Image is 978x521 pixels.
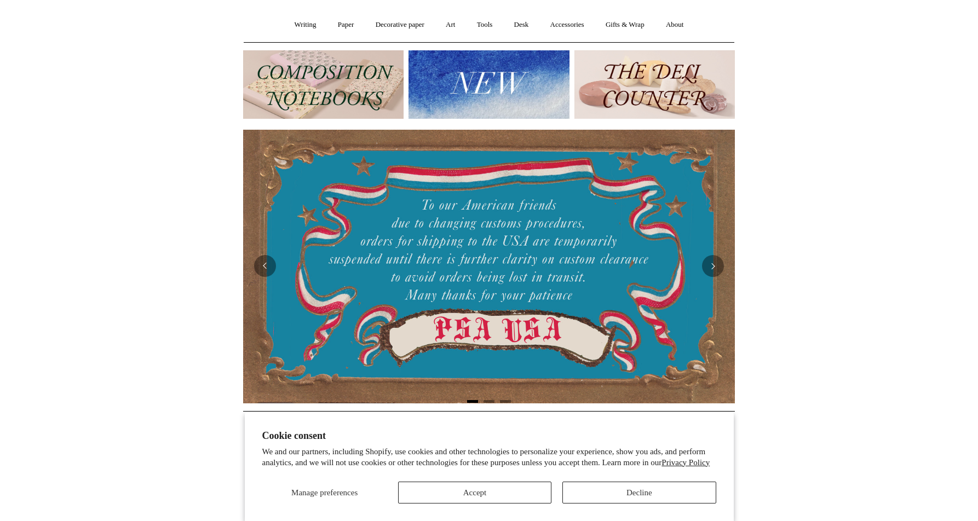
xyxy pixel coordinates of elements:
[562,482,716,503] button: Decline
[291,488,358,497] span: Manage preferences
[262,430,716,442] h2: Cookie consent
[484,400,494,403] button: Page 2
[596,10,654,39] a: Gifts & Wrap
[366,10,434,39] a: Decorative paper
[409,50,569,119] img: New.jpg__PID:f73bdf93-380a-4a35-bcfe-7823039498e1
[398,482,551,503] button: Accept
[436,10,465,39] a: Art
[574,50,735,119] img: The Deli Counter
[661,458,710,467] a: Privacy Policy
[467,10,503,39] a: Tools
[500,400,511,403] button: Page 3
[243,130,735,403] img: USA PSA .jpg__PID:33428022-6587-48b7-8b57-d7eefc91f15a
[540,10,594,39] a: Accessories
[262,482,387,503] button: Manage preferences
[285,10,326,39] a: Writing
[504,10,539,39] a: Desk
[243,50,404,119] img: 202302 Composition ledgers.jpg__PID:69722ee6-fa44-49dd-a067-31375e5d54ec
[254,255,276,277] button: Previous
[262,447,716,468] p: We and our partners, including Shopify, use cookies and other technologies to personalize your ex...
[328,10,364,39] a: Paper
[702,255,724,277] button: Next
[467,400,478,403] button: Page 1
[243,448,402,516] img: pf-4db91bb9--1305-Newsletter-Button_1200x.jpg
[656,10,694,39] a: About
